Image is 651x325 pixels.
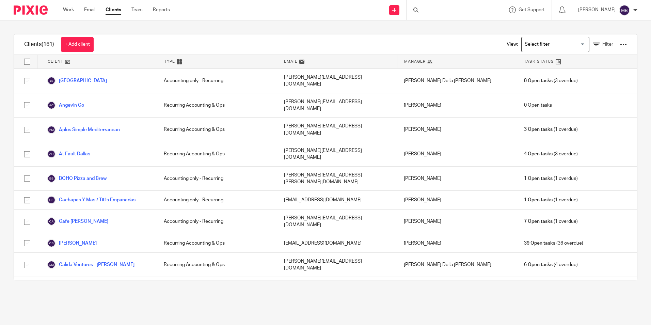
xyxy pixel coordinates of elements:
[47,217,55,226] img: svg%3E
[524,261,553,268] span: 6 Open tasks
[277,167,397,191] div: [PERSON_NAME][EMAIL_ADDRESS][PERSON_NAME][DOMAIN_NAME]
[277,93,397,118] div: [PERSON_NAME][EMAIL_ADDRESS][DOMAIN_NAME]
[397,234,517,252] div: [PERSON_NAME]
[24,41,54,48] h1: Clients
[277,69,397,93] div: [PERSON_NAME][EMAIL_ADDRESS][DOMAIN_NAME]
[48,59,63,64] span: Client
[47,196,55,204] img: svg%3E
[63,6,74,13] a: Work
[47,174,55,183] img: svg%3E
[157,210,277,234] div: Accounting only - Recurring
[157,277,277,302] div: Recurring Accounting & Ops
[47,239,55,247] img: svg%3E
[157,191,277,209] div: Accounting only - Recurring
[397,191,517,209] div: [PERSON_NAME]
[524,175,578,182] span: (1 overdue)
[277,118,397,142] div: [PERSON_NAME][EMAIL_ADDRESS][DOMAIN_NAME]
[524,218,578,225] span: (1 overdue)
[157,69,277,93] div: Accounting only - Recurring
[277,210,397,234] div: [PERSON_NAME][EMAIL_ADDRESS][DOMAIN_NAME]
[157,93,277,118] div: Recurring Accounting & Ops
[47,150,90,158] a: At Fault Dallas
[496,34,627,55] div: View:
[47,217,108,226] a: Cafe [PERSON_NAME]
[277,191,397,209] div: [EMAIL_ADDRESS][DOMAIN_NAME]
[157,234,277,252] div: Recurring Accounting & Ops
[157,253,277,277] div: Recurring Accounting & Ops
[397,69,517,93] div: [PERSON_NAME] De la [PERSON_NAME]
[47,101,84,109] a: Angevin Co
[157,118,277,142] div: Recurring Accounting & Ops
[47,150,55,158] img: svg%3E
[524,77,553,84] span: 8 Open tasks
[131,6,143,13] a: Team
[157,142,277,166] div: Recurring Accounting & Ops
[84,6,95,13] a: Email
[521,37,589,52] div: Search for option
[14,5,48,15] img: Pixie
[619,5,630,16] img: svg%3E
[524,102,552,109] span: 0 Open tasks
[524,151,553,157] span: 4 Open tasks
[47,261,134,269] a: Calida Ventures - [PERSON_NAME]
[47,126,55,134] img: svg%3E
[42,42,54,47] span: (161)
[277,277,397,302] div: [EMAIL_ADDRESS][DOMAIN_NAME]
[524,126,553,133] span: 3 Open tasks
[61,37,94,52] a: + Add client
[277,234,397,252] div: [EMAIL_ADDRESS][DOMAIN_NAME]
[47,101,55,109] img: svg%3E
[524,218,553,225] span: 7 Open tasks
[602,42,613,47] span: Filter
[397,210,517,234] div: [PERSON_NAME]
[397,118,517,142] div: [PERSON_NAME]
[277,253,397,277] div: [PERSON_NAME][EMAIL_ADDRESS][DOMAIN_NAME]
[47,126,120,134] a: Aplos Simple Mediterranean
[522,38,585,50] input: Search for option
[153,6,170,13] a: Reports
[524,59,554,64] span: Task Status
[21,55,34,68] input: Select all
[397,142,517,166] div: [PERSON_NAME]
[284,59,298,64] span: Email
[519,7,545,12] span: Get Support
[157,167,277,191] div: Accounting only - Recurring
[164,59,175,64] span: Type
[524,240,555,247] span: 39 Open tasks
[47,239,97,247] a: [PERSON_NAME]
[106,6,121,13] a: Clients
[524,240,583,247] span: (36 overdue)
[524,151,578,157] span: (3 overdue)
[397,277,517,302] div: [PERSON_NAME] De la [PERSON_NAME]
[524,197,578,203] span: (1 overdue)
[47,196,136,204] a: Cachapas Y Mas / Titi's Empanadas
[47,261,55,269] img: svg%3E
[578,6,616,13] p: [PERSON_NAME]
[47,77,107,85] a: [GEOGRAPHIC_DATA]
[397,93,517,118] div: [PERSON_NAME]
[524,126,578,133] span: (1 overdue)
[524,261,578,268] span: (4 overdue)
[524,197,553,203] span: 1 Open tasks
[277,142,397,166] div: [PERSON_NAME][EMAIL_ADDRESS][DOMAIN_NAME]
[524,77,578,84] span: (3 overdue)
[47,77,55,85] img: svg%3E
[524,175,553,182] span: 1 Open tasks
[397,253,517,277] div: [PERSON_NAME] De la [PERSON_NAME]
[47,174,107,183] a: BOHO Pizza and Brew
[397,167,517,191] div: [PERSON_NAME]
[404,59,426,64] span: Manager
